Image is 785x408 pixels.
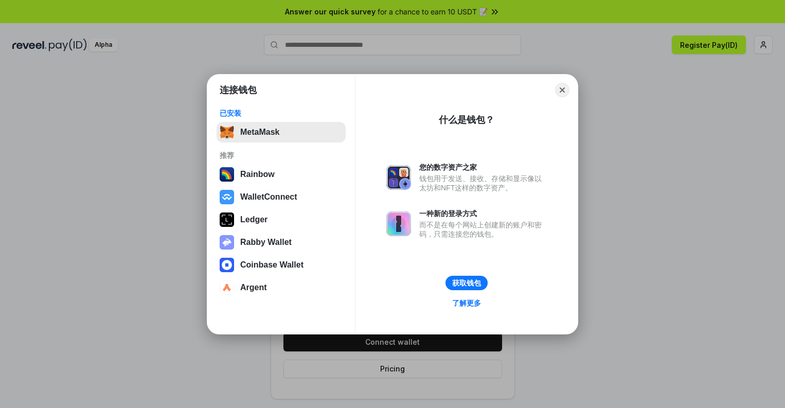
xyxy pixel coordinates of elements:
div: WalletConnect [240,192,297,202]
h1: 连接钱包 [220,84,257,96]
div: 一种新的登录方式 [419,209,547,218]
button: MetaMask [217,122,346,143]
div: Ledger [240,215,267,224]
div: 什么是钱包？ [439,114,494,126]
div: 钱包用于发送、接收、存储和显示像以太坊和NFT这样的数字资产。 [419,174,547,192]
img: svg+xml,%3Csvg%20width%3D%2228%22%20height%3D%2228%22%20viewBox%3D%220%200%2028%2028%22%20fill%3D... [220,258,234,272]
button: Rainbow [217,164,346,185]
div: 获取钱包 [452,278,481,288]
div: 推荐 [220,151,343,160]
div: 了解更多 [452,298,481,308]
button: 获取钱包 [445,276,488,290]
button: Ledger [217,209,346,230]
div: Rabby Wallet [240,238,292,247]
img: svg+xml,%3Csvg%20width%3D%2228%22%20height%3D%2228%22%20viewBox%3D%220%200%2028%2028%22%20fill%3D... [220,280,234,295]
div: 而不是在每个网站上创建新的账户和密码，只需连接您的钱包。 [419,220,547,239]
img: svg+xml,%3Csvg%20width%3D%2228%22%20height%3D%2228%22%20viewBox%3D%220%200%2028%2028%22%20fill%3D... [220,190,234,204]
img: svg+xml,%3Csvg%20xmlns%3D%22http%3A%2F%2Fwww.w3.org%2F2000%2Fsvg%22%20fill%3D%22none%22%20viewBox... [220,235,234,250]
img: svg+xml,%3Csvg%20xmlns%3D%22http%3A%2F%2Fwww.w3.org%2F2000%2Fsvg%22%20fill%3D%22none%22%20viewBox... [386,165,411,190]
div: Rainbow [240,170,275,179]
button: Argent [217,277,346,298]
div: 您的数字资产之家 [419,163,547,172]
div: Coinbase Wallet [240,260,304,270]
img: svg+xml,%3Csvg%20xmlns%3D%22http%3A%2F%2Fwww.w3.org%2F2000%2Fsvg%22%20fill%3D%22none%22%20viewBox... [386,211,411,236]
button: WalletConnect [217,187,346,207]
img: svg+xml,%3Csvg%20width%3D%22120%22%20height%3D%22120%22%20viewBox%3D%220%200%20120%20120%22%20fil... [220,167,234,182]
div: MetaMask [240,128,279,137]
div: 已安装 [220,109,343,118]
a: 了解更多 [446,296,487,310]
button: Coinbase Wallet [217,255,346,275]
img: svg+xml,%3Csvg%20fill%3D%22none%22%20height%3D%2233%22%20viewBox%3D%220%200%2035%2033%22%20width%... [220,125,234,139]
button: Close [555,83,569,97]
button: Rabby Wallet [217,232,346,253]
div: Argent [240,283,267,292]
img: svg+xml,%3Csvg%20xmlns%3D%22http%3A%2F%2Fwww.w3.org%2F2000%2Fsvg%22%20width%3D%2228%22%20height%3... [220,212,234,227]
